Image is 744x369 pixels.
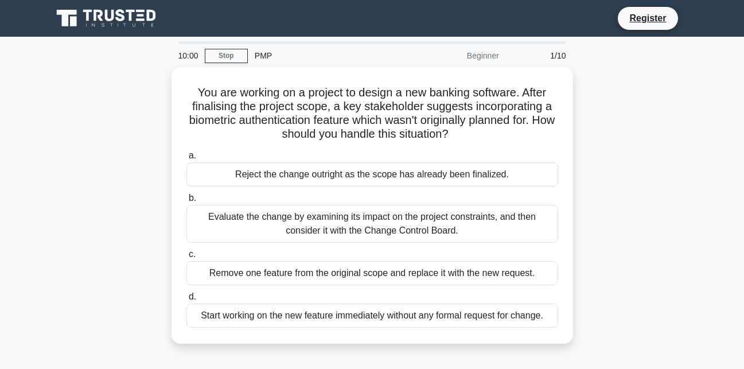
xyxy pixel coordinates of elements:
div: 1/10 [506,44,573,67]
div: 10:00 [172,44,205,67]
div: Evaluate the change by examining its impact on the project constraints, and then consider it with... [186,205,558,243]
div: Reject the change outright as the scope has already been finalized. [186,162,558,187]
div: Beginner [406,44,506,67]
a: Stop [205,49,248,63]
div: Start working on the new feature immediately without any formal request for change. [186,304,558,328]
h5: You are working on a project to design a new banking software. After finalising the project scope... [185,86,559,142]
span: d. [189,292,196,301]
span: c. [189,249,196,259]
a: Register [622,11,673,25]
span: b. [189,193,196,203]
span: a. [189,150,196,160]
div: Remove one feature from the original scope and replace it with the new request. [186,261,558,285]
div: PMP [248,44,406,67]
